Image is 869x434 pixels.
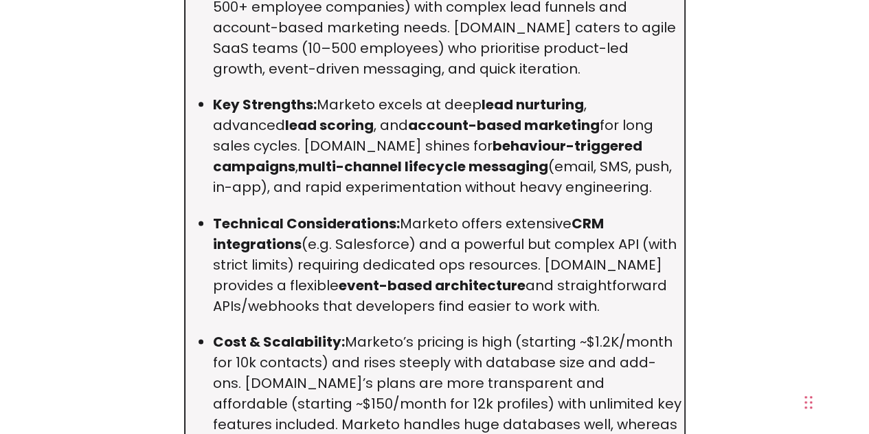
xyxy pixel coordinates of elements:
[298,157,548,176] strong: multi-channel lifecycle messaging
[213,332,345,351] strong: Cost & Scalability:
[213,94,681,197] p: Marketo excels at deep , advanced , and for long sales cycles . [DOMAIN_NAME] shines for , (email...
[213,213,681,316] p: Marketo offers extensive (e.g. Salesforce) and a powerful but complex API (with strict limits) re...
[408,116,600,135] strong: account-based marketing
[482,95,584,114] strong: lead nurturing
[213,214,604,254] strong: CRM integrations
[213,214,400,233] strong: Technical Considerations:
[339,276,526,295] strong: event-based architecture
[213,95,317,114] strong: Key Strengths:
[800,368,869,434] div: Widget de chat
[213,136,642,176] strong: behaviour-triggered campaigns
[285,116,374,135] strong: lead scoring
[804,382,813,423] div: Glisser
[800,368,869,434] iframe: Chat Widget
